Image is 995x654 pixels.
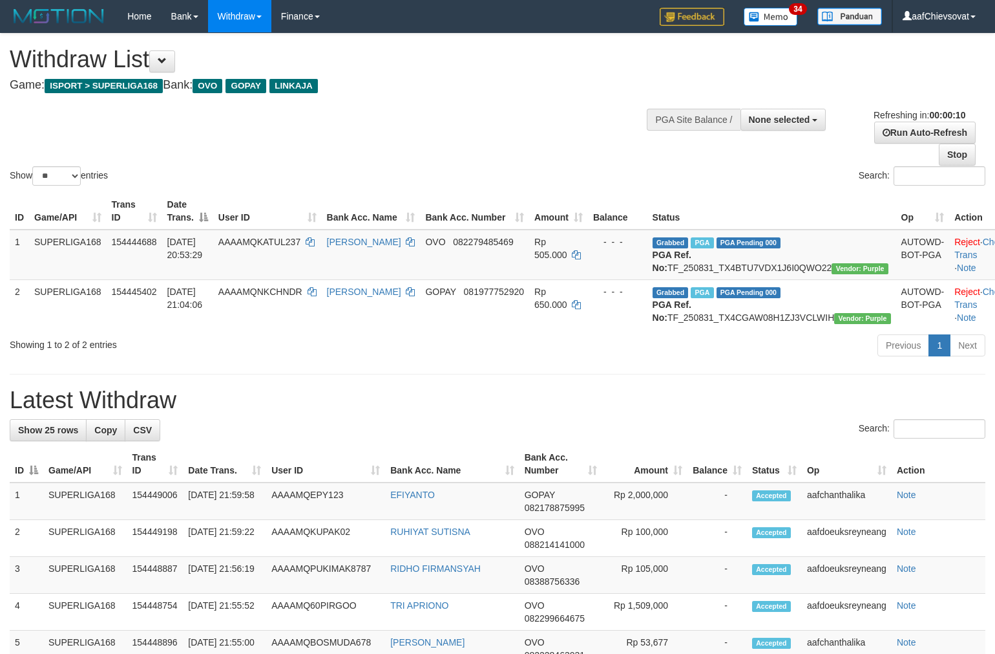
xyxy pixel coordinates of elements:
th: Amount: activate to sort column ascending [602,446,687,483]
span: PGA Pending [717,287,781,298]
span: LINKAJA [269,79,318,93]
th: Action [892,446,985,483]
span: Copy 082299664675 to clipboard [525,613,585,624]
label: Show entries [10,166,108,186]
a: [PERSON_NAME] [327,287,401,297]
h4: Game: Bank: [10,79,651,92]
button: None selected [740,109,826,131]
h1: Withdraw List [10,47,651,72]
a: [PERSON_NAME] [390,637,465,648]
span: [DATE] 21:04:06 [167,287,203,310]
span: [DATE] 20:53:29 [167,237,203,260]
td: AAAAMQ60PIRGOO [266,594,385,631]
td: TF_250831_TX4CGAW08H1ZJ3VCLWIH [647,279,896,329]
span: GOPAY [525,490,555,500]
a: Note [897,563,916,574]
span: Copy [94,425,117,435]
b: PGA Ref. No: [653,250,691,273]
td: 154449006 [127,483,183,520]
span: Copy 08388756336 to clipboard [525,576,580,587]
td: 2 [10,279,29,329]
td: - [687,594,747,631]
td: aafchanthalika [802,483,892,520]
span: 154444688 [112,237,157,247]
td: SUPERLIGA168 [29,230,107,280]
span: Grabbed [653,287,689,298]
td: 154449198 [127,520,183,557]
th: Trans ID: activate to sort column ascending [127,446,183,483]
td: AUTOWD-BOT-PGA [896,230,950,280]
input: Search: [894,419,985,439]
th: User ID: activate to sort column ascending [266,446,385,483]
span: AAAAMQNKCHNDR [218,287,302,297]
span: Copy 088214141000 to clipboard [525,540,585,550]
span: OVO [193,79,222,93]
td: - [687,520,747,557]
a: Reject [954,237,980,247]
span: 34 [789,3,806,15]
select: Showentries [32,166,81,186]
td: SUPERLIGA168 [43,594,127,631]
span: GOPAY [425,287,456,297]
span: Accepted [752,527,791,538]
td: SUPERLIGA168 [29,279,107,329]
span: OVO [525,637,545,648]
td: aafdoeuksreyneang [802,594,892,631]
td: aafdoeuksreyneang [802,557,892,594]
th: Date Trans.: activate to sort column ascending [183,446,266,483]
a: RIDHO FIRMANSYAH [390,563,481,574]
h1: Latest Withdraw [10,387,985,413]
th: ID: activate to sort column descending [10,446,43,483]
span: OVO [525,563,545,574]
span: Accepted [752,490,791,501]
td: [DATE] 21:56:19 [183,557,266,594]
span: Rp 505.000 [534,237,567,260]
span: OVO [425,237,445,247]
td: [DATE] 21:59:22 [183,520,266,557]
td: 4 [10,594,43,631]
td: AUTOWD-BOT-PGA [896,279,950,329]
a: Note [957,312,976,323]
a: Note [897,637,916,648]
span: GOPAY [225,79,266,93]
span: Accepted [752,601,791,612]
td: SUPERLIGA168 [43,520,127,557]
td: 1 [10,483,43,520]
td: [DATE] 21:59:58 [183,483,266,520]
th: Bank Acc. Number: activate to sort column ascending [519,446,602,483]
a: Run Auto-Refresh [874,122,976,144]
span: None selected [749,114,810,125]
td: 3 [10,557,43,594]
a: 1 [928,334,950,356]
span: Copy 082279485469 to clipboard [453,237,513,247]
a: Note [957,263,976,273]
a: Note [897,490,916,500]
th: Date Trans.: activate to sort column descending [162,193,213,230]
span: Grabbed [653,237,689,248]
th: Game/API: activate to sort column ascending [29,193,107,230]
th: Bank Acc. Name: activate to sort column ascending [322,193,421,230]
span: CSV [133,425,152,435]
td: - [687,557,747,594]
b: PGA Ref. No: [653,300,691,323]
label: Search: [859,166,985,186]
td: AAAAMQPUKIMAK8787 [266,557,385,594]
td: SUPERLIGA168 [43,483,127,520]
div: PGA Site Balance / [647,109,740,131]
td: Rp 1,509,000 [602,594,687,631]
a: RUHIYAT SUTISNA [390,527,470,537]
th: Bank Acc. Number: activate to sort column ascending [420,193,529,230]
img: Feedback.jpg [660,8,724,26]
span: Copy 082178875995 to clipboard [525,503,585,513]
span: Accepted [752,638,791,649]
strong: 00:00:10 [929,110,965,120]
td: AAAAMQEPY123 [266,483,385,520]
span: OVO [525,527,545,537]
span: Marked by aafchhiseyha [691,287,713,298]
div: - - - [593,285,642,298]
th: Balance [588,193,647,230]
a: TRI APRIONO [390,600,448,611]
span: PGA Pending [717,237,781,248]
span: Accepted [752,564,791,575]
span: Show 25 rows [18,425,78,435]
